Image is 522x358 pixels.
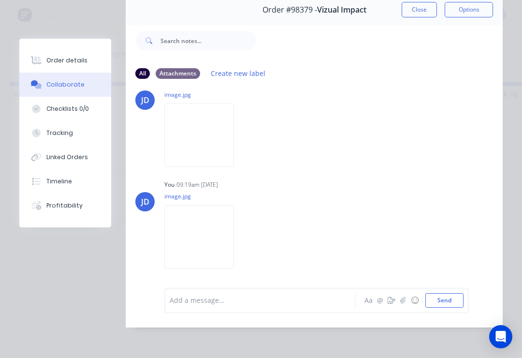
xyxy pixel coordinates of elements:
div: Collaborate [46,80,85,89]
button: Tracking [19,121,111,145]
button: Close [402,2,437,17]
div: JD [141,196,149,208]
div: Linked Orders [46,153,88,162]
div: Profitability [46,201,83,210]
button: Order details [19,48,111,73]
input: Search notes... [160,31,256,50]
div: JD [141,94,149,106]
div: Tracking [46,129,73,137]
button: Linked Orders [19,145,111,169]
div: Timeline [46,177,72,186]
button: Timeline [19,169,111,194]
div: Order details [46,56,87,65]
button: Send [425,293,464,308]
button: Aa [362,295,374,306]
div: Open Intercom Messenger [489,325,512,348]
button: ☺ [409,295,420,306]
div: Checklists 0/0 [46,104,89,113]
div: Attachments [156,68,200,79]
div: All [135,68,150,79]
div: 09:19am [DATE] [176,180,218,189]
p: image.jpg [164,192,244,200]
span: Vizual Impact [317,5,366,15]
button: Checklists 0/0 [19,97,111,121]
span: Order #98379 - [262,5,317,15]
button: Collaborate [19,73,111,97]
button: @ [374,295,386,306]
button: Options [445,2,493,17]
div: You [164,180,174,189]
button: Profitability [19,194,111,218]
button: Create new label [206,67,271,80]
p: image.jpg [164,90,244,99]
